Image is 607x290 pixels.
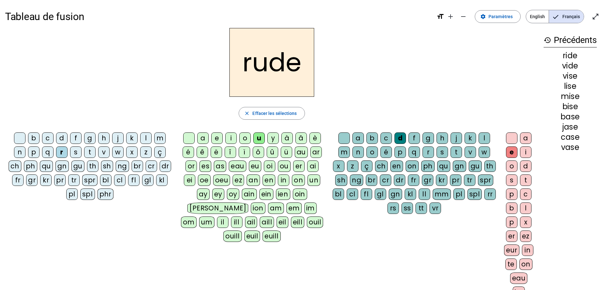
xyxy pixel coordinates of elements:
[478,174,493,186] div: spr
[295,146,308,158] div: au
[229,160,246,172] div: eau
[520,202,531,214] div: l
[520,146,531,158] div: i
[488,13,513,20] span: Paramètres
[101,160,113,172] div: sh
[247,174,260,186] div: an
[198,174,211,186] div: oe
[544,62,597,70] div: vide
[394,146,406,158] div: p
[406,160,419,172] div: on
[380,146,392,158] div: é
[544,52,597,60] div: ride
[506,216,517,228] div: p
[112,146,124,158] div: w
[544,123,597,131] div: jase
[154,132,166,144] div: m
[506,174,517,186] div: s
[469,160,482,172] div: gu
[366,132,378,144] div: b
[28,132,40,144] div: b
[98,188,114,200] div: phr
[126,146,138,158] div: x
[211,146,222,158] div: ë
[40,174,52,186] div: kr
[281,132,293,144] div: à
[116,160,129,172] div: ng
[70,146,82,158] div: s
[100,174,112,186] div: bl
[245,216,257,228] div: ail
[444,10,457,23] button: Augmenter la taille de la police
[338,146,350,158] div: m
[520,160,531,172] div: d
[366,174,377,186] div: br
[98,146,110,158] div: v
[42,132,54,144] div: c
[506,160,517,172] div: o
[239,132,251,144] div: o
[214,160,226,172] div: as
[251,202,265,214] div: ion
[239,146,250,158] div: ï
[80,188,95,200] div: spl
[295,132,307,144] div: â
[437,13,444,20] mat-icon: format_size
[520,132,531,144] div: a
[350,174,363,186] div: ng
[453,160,466,172] div: gn
[361,160,372,172] div: ç
[252,110,297,117] span: Effacer les sélections
[181,216,197,228] div: om
[185,160,197,172] div: or
[366,146,378,158] div: o
[244,230,260,242] div: euil
[544,72,597,80] div: vise
[401,202,413,214] div: ss
[544,113,597,121] div: base
[505,258,517,270] div: te
[375,160,388,172] div: ch
[223,230,242,242] div: ouill
[128,174,140,186] div: fl
[408,132,420,144] div: f
[464,174,475,186] div: tr
[451,132,462,144] div: j
[390,160,403,172] div: en
[70,132,82,144] div: f
[239,107,305,120] button: Effacer les sélections
[504,244,519,256] div: eur
[260,216,274,228] div: aill
[459,13,467,20] mat-icon: remove
[408,174,419,186] div: fr
[479,146,490,158] div: w
[389,188,402,200] div: gn
[347,188,358,200] div: cl
[335,174,347,186] div: sh
[309,132,321,144] div: è
[263,230,280,242] div: euill
[26,174,38,186] div: gr
[68,174,80,186] div: tr
[187,202,248,214] div: [PERSON_NAME]
[465,132,476,144] div: k
[286,202,302,214] div: em
[146,160,157,172] div: cr
[229,28,314,97] h2: rude
[310,146,322,158] div: ar
[197,132,209,144] div: a
[419,188,430,200] div: ll
[510,272,528,284] div: eau
[211,132,223,144] div: e
[423,132,434,144] div: g
[520,174,531,186] div: t
[142,174,154,186] div: gl
[520,230,531,242] div: ez
[227,188,239,200] div: oy
[436,174,447,186] div: kr
[450,174,461,186] div: pr
[278,174,289,186] div: in
[82,174,98,186] div: spr
[292,174,305,186] div: on
[352,146,364,158] div: n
